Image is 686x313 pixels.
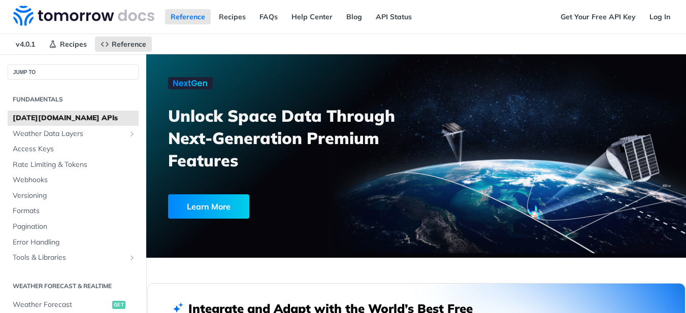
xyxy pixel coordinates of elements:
a: [DATE][DOMAIN_NAME] APIs [8,111,139,126]
span: v4.0.1 [10,37,41,52]
span: [DATE][DOMAIN_NAME] APIs [13,113,136,123]
img: NextGen [168,77,213,89]
a: Get Your Free API Key [555,9,641,24]
a: Help Center [286,9,338,24]
a: Access Keys [8,142,139,157]
span: Error Handling [13,237,136,248]
a: Error Handling [8,235,139,250]
span: Weather Forecast [13,300,110,310]
a: Learn More [168,194,375,219]
a: Log In [644,9,676,24]
a: Versioning [8,188,139,203]
img: Tomorrow.io Weather API Docs [13,6,154,26]
button: Show subpages for Weather Data Layers [128,130,136,138]
span: Versioning [13,191,136,201]
span: Recipes [60,40,87,49]
a: API Status [370,9,417,24]
span: Weather Data Layers [13,129,125,139]
a: Formats [8,203,139,219]
span: Tools & Libraries [13,253,125,263]
a: Tools & LibrariesShow subpages for Tools & Libraries [8,250,139,265]
h3: Unlock Space Data Through Next-Generation Premium Features [168,105,427,171]
a: Weather Forecastget [8,297,139,312]
span: Formats [13,206,136,216]
a: Rate Limiting & Tokens [8,157,139,172]
span: Rate Limiting & Tokens [13,160,136,170]
a: FAQs [254,9,283,24]
a: Weather Data LayersShow subpages for Weather Data Layers [8,126,139,142]
h2: Weather Forecast & realtime [8,282,139,291]
span: Pagination [13,222,136,232]
h2: Fundamentals [8,95,139,104]
a: Reference [95,37,152,52]
div: Learn More [168,194,249,219]
span: Access Keys [13,144,136,154]
a: Reference [165,9,211,24]
span: Reference [112,40,146,49]
span: get [112,301,125,309]
a: Blog [341,9,368,24]
span: Webhooks [13,175,136,185]
button: JUMP TO [8,64,139,80]
a: Recipes [213,9,251,24]
a: Pagination [8,219,139,234]
a: Recipes [43,37,92,52]
button: Show subpages for Tools & Libraries [128,254,136,262]
a: Webhooks [8,172,139,188]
